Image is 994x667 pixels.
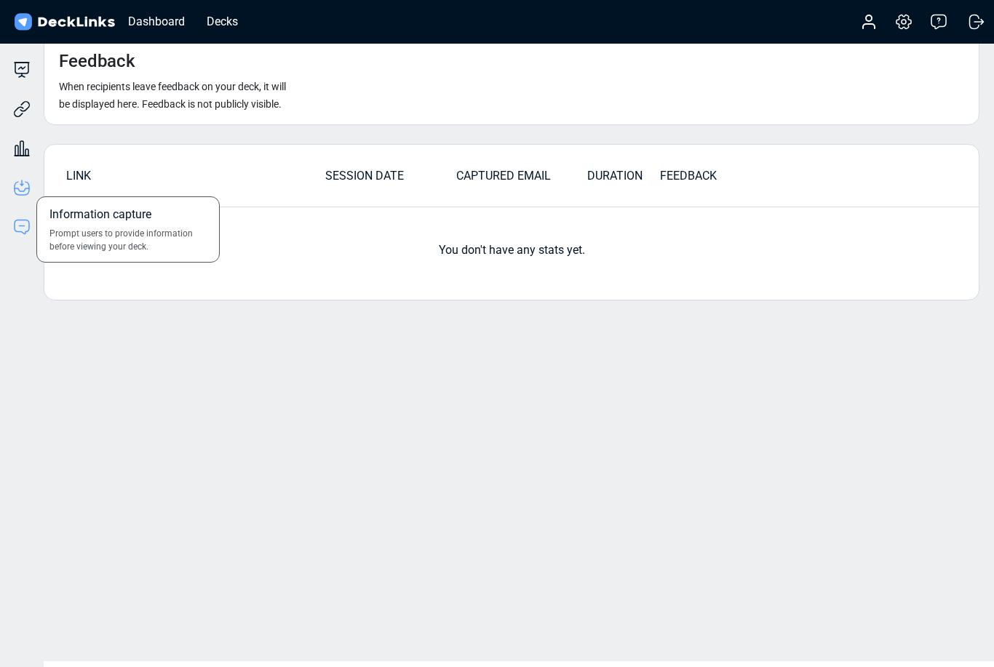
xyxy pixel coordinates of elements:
[121,12,192,31] div: Dashboard
[587,167,659,196] td: DURATION
[456,167,587,196] td: CAPTURED EMAIL
[44,167,325,196] td: LINK
[59,51,135,72] h4: Feedback
[659,167,893,196] td: FEEDBACK
[325,167,456,196] td: SESSION DATE
[49,206,151,227] span: Information capture
[199,12,245,31] div: Decks
[59,81,286,110] small: When recipients leave feedback on your deck, it will be displayed here. Feedback is not publicly ...
[49,227,207,253] span: Prompt users to provide information before viewing your deck.
[439,241,585,271] div: You don't have any stats yet.
[12,12,117,33] img: DeckLinks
